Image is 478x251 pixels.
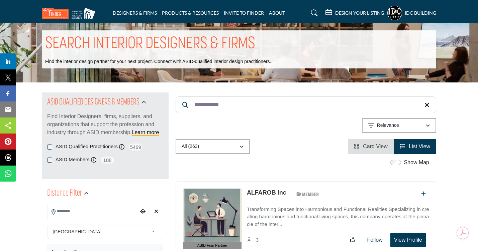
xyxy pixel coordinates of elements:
button: Like listing [346,233,360,247]
a: View List [400,144,430,149]
li: Card View [348,139,394,154]
a: Learn more [132,130,159,135]
p: All (263) [182,143,199,150]
input: Search Location [47,205,138,218]
button: All (263) [176,139,250,154]
label: Show Map [404,159,429,167]
a: ALFAROB Inc [247,189,286,196]
span: Card View [363,144,388,149]
li: List View [394,139,436,154]
a: Add To List [421,191,426,197]
a: View Card [354,144,388,149]
div: Clear search location [151,205,161,219]
a: PRODUCTS & RESOURCES [162,10,219,16]
h1: SEARCH INTERIOR DESIGNERS & FIRMS [45,34,255,54]
a: Transforming Spaces into Harmonious and Functional Realities Specializing in creating harmonious ... [247,202,429,228]
a: DESIGNERS & FIRMS [113,10,157,16]
img: Site Logo [42,8,99,19]
span: List View [409,144,430,149]
a: ASID Firm Partner [183,189,242,249]
input: Search Keyword [176,96,436,113]
h5: IDC Building [405,10,436,16]
div: Followers [247,236,259,244]
h5: DESIGN YOUR LISTING [335,10,384,16]
h2: Distance Filter [47,188,82,200]
a: Search [304,8,322,18]
div: DESIGN YOUR LISTING [325,9,384,17]
span: ASID Firm Partner [197,243,227,248]
span: [GEOGRAPHIC_DATA] [53,228,149,236]
img: ALFAROB Inc [183,189,242,242]
a: INVITE TO FINDER [224,10,264,16]
span: 5469 [128,143,143,151]
a: ABOUT [269,10,285,16]
input: ASID Members checkbox [47,158,52,163]
label: ASID Qualified Practitioners [56,143,118,151]
div: Choose your current location [138,205,148,219]
span: 188 [100,156,115,164]
span: 3 [256,237,259,243]
input: ASID Qualified Practitioners checkbox [47,145,52,150]
p: Transforming Spaces into Harmonious and Functional Realities Specializing in creating harmonious ... [247,206,429,228]
button: Follow [363,233,387,247]
button: Relevance [362,118,436,133]
p: Find Interior Designers, firms, suppliers, and organizations that support the profession and indu... [47,112,163,137]
img: ASID Members Badge Icon [293,190,323,198]
button: View Profile [390,233,426,247]
h2: ASID QUALIFIED DESIGNERS & MEMBERS [47,96,139,108]
p: Find the interior design partner for your next project. Connect with ASID-qualified interior desi... [45,58,271,65]
button: Show hide supplier dropdown [387,6,402,20]
p: Relevance [377,122,399,129]
p: ALFAROB Inc [247,188,286,197]
label: ASID Members [56,156,90,164]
